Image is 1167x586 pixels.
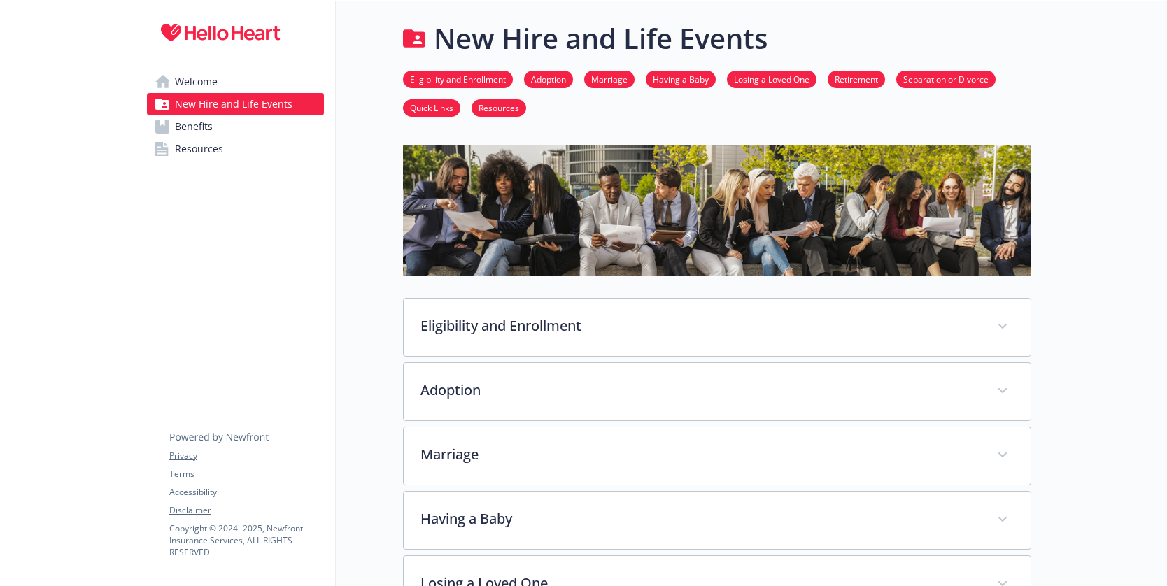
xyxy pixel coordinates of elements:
span: Welcome [175,71,218,93]
img: new hire page banner [403,145,1031,276]
a: Resources [472,101,526,114]
h1: New Hire and Life Events [434,17,768,59]
p: Eligibility and Enrollment [420,315,980,336]
span: Resources [175,138,223,160]
a: Disclaimer [169,504,323,517]
a: Separation or Divorce [896,72,996,85]
a: Welcome [147,71,324,93]
a: Adoption [524,72,573,85]
a: New Hire and Life Events [147,93,324,115]
p: Marriage [420,444,980,465]
a: Quick Links [403,101,460,114]
a: Marriage [584,72,635,85]
span: Benefits [175,115,213,138]
span: New Hire and Life Events [175,93,292,115]
a: Losing a Loved One [727,72,816,85]
a: Privacy [169,450,323,462]
a: Benefits [147,115,324,138]
div: Eligibility and Enrollment [404,299,1031,356]
a: Accessibility [169,486,323,499]
a: Retirement [828,72,885,85]
a: Terms [169,468,323,480]
div: Marriage [404,427,1031,485]
p: Copyright © 2024 - 2025 , Newfront Insurance Services, ALL RIGHTS RESERVED [169,522,323,558]
p: Adoption [420,380,980,401]
div: Adoption [404,363,1031,420]
p: Having a Baby [420,508,980,529]
a: Eligibility and Enrollment [403,72,513,85]
a: Resources [147,138,324,160]
div: Having a Baby [404,492,1031,549]
a: Having a Baby [646,72,716,85]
